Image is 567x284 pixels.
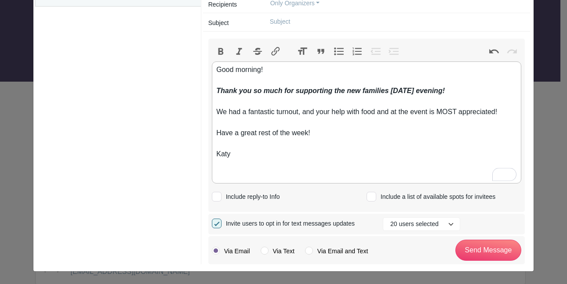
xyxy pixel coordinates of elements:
label: Via Email [212,247,250,255]
div: Invite users to opt in for text messages updates [222,219,355,228]
label: Via Email and Text [305,247,368,255]
div: Subject [203,17,258,29]
div: Include a list of available spots for invitees [377,192,495,201]
button: Heading [293,46,312,57]
button: Bold [212,46,230,57]
div: Include reply-to Info [222,192,280,201]
button: Strikethrough [248,46,267,57]
button: Increase Level [385,46,403,57]
button: Link [266,46,285,57]
button: Quote [312,46,330,57]
em: Thank you so much for supporting the new families [DATE] evening! [216,87,445,94]
div: Good morning! We had a fantastic turnout, and your help with food and at the event is MOST apprec... [216,65,516,180]
button: Italic [230,46,248,57]
button: Numbers [348,46,367,57]
button: Redo [503,46,521,57]
input: Send Message [455,240,521,261]
button: Decrease Level [367,46,385,57]
label: Via Text [261,247,294,255]
button: 20 users selected [383,217,460,231]
button: Bullets [330,46,349,57]
input: Subject [263,15,525,29]
button: Undo [485,46,503,57]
